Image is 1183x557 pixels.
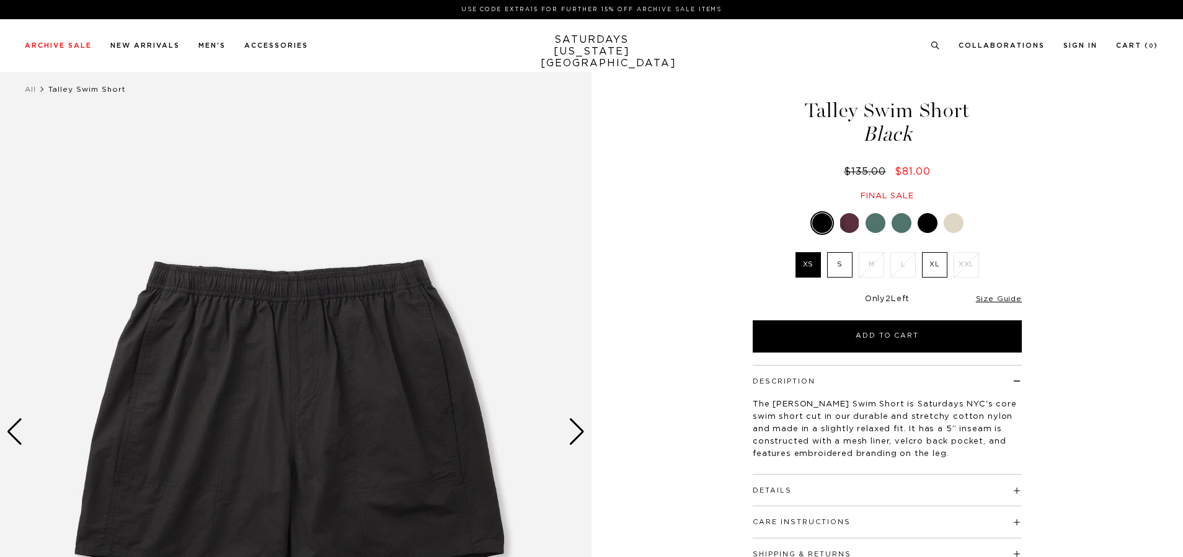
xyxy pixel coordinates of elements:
p: The [PERSON_NAME] Swim Short is Saturdays NYC's core swim short cut in our durable and stretchy c... [753,398,1022,460]
a: Accessories [244,42,308,49]
button: Details [753,487,792,494]
h1: Talley Swim Short [751,100,1024,144]
div: Previous slide [6,418,23,445]
a: Sign In [1063,42,1097,49]
label: S [827,252,853,278]
div: Final sale [751,191,1024,201]
a: Collaborations [959,42,1045,49]
span: Talley Swim Short [48,86,126,93]
button: Care Instructions [753,519,851,525]
small: 0 [1149,43,1154,49]
p: Use Code EXTRA15 for Further 15% Off Archive Sale Items [30,5,1153,14]
label: XS [795,252,821,278]
del: $135.00 [844,167,891,177]
a: Size Guide [976,295,1022,302]
button: Add to Cart [753,320,1022,353]
button: Description [753,378,815,385]
a: Archive Sale [25,42,92,49]
a: Cart (0) [1116,42,1158,49]
div: Only Left [753,294,1022,305]
a: New Arrivals [110,42,180,49]
a: SATURDAYS[US_STATE][GEOGRAPHIC_DATA] [541,34,643,69]
span: $81.00 [895,167,931,177]
label: XL [922,252,947,278]
div: Next slide [569,418,585,445]
a: Men's [198,42,226,49]
span: Black [751,124,1024,144]
span: 2 [885,295,891,303]
a: All [25,86,36,93]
